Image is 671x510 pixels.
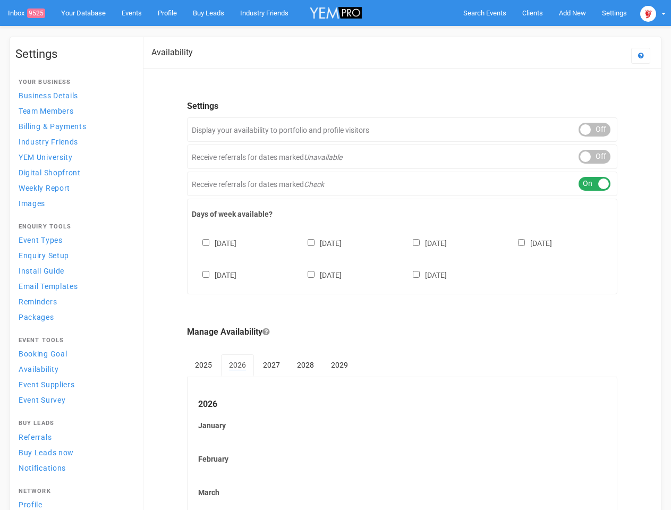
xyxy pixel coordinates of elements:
div: Receive referrals for dates marked [187,144,617,169]
div: Display your availability to portfolio and profile visitors [187,117,617,142]
span: Reminders [19,297,57,306]
span: Add New [559,9,586,17]
label: [DATE] [297,237,342,249]
a: Team Members [15,104,132,118]
span: Team Members [19,107,73,115]
label: January [198,420,606,431]
span: Search Events [463,9,506,17]
a: 2029 [323,354,356,376]
a: 2026 [221,354,254,377]
h2: Availability [151,48,193,57]
input: [DATE] [518,239,525,246]
label: [DATE] [297,269,342,280]
input: [DATE] [202,271,209,278]
span: Business Details [19,91,78,100]
em: Unavailable [304,153,342,161]
h4: Network [19,488,129,495]
a: Availability [15,362,132,376]
legend: 2026 [198,398,606,411]
img: open-uri20250107-2-1pbi2ie [640,6,656,22]
input: [DATE] [308,239,315,246]
a: Enquiry Setup [15,248,132,262]
a: Event Types [15,233,132,247]
a: 2025 [187,354,220,376]
span: Event Suppliers [19,380,75,389]
input: [DATE] [413,239,420,246]
span: Digital Shopfront [19,168,81,177]
a: 2027 [255,354,288,376]
span: YEM University [19,153,73,161]
label: Days of week available? [192,209,613,219]
span: Enquiry Setup [19,251,69,260]
a: Digital Shopfront [15,165,132,180]
h4: Enquiry Tools [19,224,129,230]
a: Buy Leads now [15,445,132,460]
h4: Event Tools [19,337,129,344]
a: Business Details [15,88,132,103]
span: Weekly Report [19,184,70,192]
label: March [198,487,606,498]
a: YEM University [15,150,132,164]
span: Billing & Payments [19,122,87,131]
a: Reminders [15,294,132,309]
label: [DATE] [192,237,236,249]
span: Email Templates [19,282,78,291]
span: Install Guide [19,267,64,275]
a: 2028 [289,354,322,376]
a: Booking Goal [15,346,132,361]
span: Notifications [19,464,66,472]
input: [DATE] [202,239,209,246]
label: February [198,454,606,464]
a: Billing & Payments [15,119,132,133]
span: Availability [19,365,58,373]
label: [DATE] [402,269,447,280]
span: Event Types [19,236,63,244]
h1: Settings [15,48,132,61]
span: Event Survey [19,396,65,404]
a: Weekly Report [15,181,132,195]
a: Event Survey [15,393,132,407]
label: [DATE] [192,269,236,280]
a: Images [15,196,132,210]
legend: Manage Availability [187,326,617,338]
h4: Buy Leads [19,420,129,427]
a: Email Templates [15,279,132,293]
span: 9525 [27,8,45,18]
legend: Settings [187,100,617,113]
a: Referrals [15,430,132,444]
a: Event Suppliers [15,377,132,392]
label: [DATE] [507,237,552,249]
span: Clients [522,9,543,17]
span: Images [19,199,45,208]
input: [DATE] [308,271,315,278]
h4: Your Business [19,79,129,86]
input: [DATE] [413,271,420,278]
a: Notifications [15,461,132,475]
label: [DATE] [402,237,447,249]
a: Install Guide [15,263,132,278]
span: Booking Goal [19,350,67,358]
span: Packages [19,313,54,321]
a: Industry Friends [15,134,132,149]
div: Receive referrals for dates marked [187,172,617,196]
em: Check [304,180,324,189]
a: Packages [15,310,132,324]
